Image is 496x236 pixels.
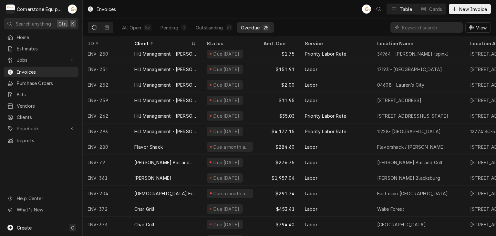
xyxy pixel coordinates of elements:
div: Due [DATE] [213,159,240,166]
div: Hill Management - [PERSON_NAME] [134,113,196,119]
div: INV-204 [83,186,129,201]
div: Client [134,40,190,47]
div: $453.41 [258,201,300,217]
div: Labor [305,221,317,228]
div: C [6,5,15,14]
div: ID [88,40,123,47]
div: East main [GEOGRAPHIC_DATA] [377,190,448,197]
div: $1.75 [258,46,300,61]
div: INV-252 [83,77,129,92]
span: New Invoice [458,6,488,13]
input: Keyword search [402,22,460,33]
div: Hill Management - [PERSON_NAME] [134,81,196,88]
a: Go to Help Center [4,193,78,204]
div: Labor [305,206,317,212]
div: 04608 - Lauren’s City [377,81,424,88]
span: What's New [17,206,75,213]
div: $291.74 [258,186,300,201]
div: [PERSON_NAME] Blacksburg [377,175,440,181]
div: [PERSON_NAME] [134,175,171,181]
button: View [465,22,491,33]
div: INV-250 [83,46,129,61]
div: Labor [305,97,317,104]
span: Jobs [17,57,66,63]
div: INV-293 [83,123,129,139]
div: 25 [263,24,269,31]
div: Labor [305,81,317,88]
div: INV-372 [83,201,129,217]
button: Search anythingCtrlK [4,18,78,29]
div: $1,957.04 [258,170,300,186]
span: Purchase Orders [17,80,75,87]
div: Char Grill [134,206,155,212]
a: Go to Pricebook [4,123,78,134]
div: $276.75 [258,155,300,170]
span: Reports [17,137,75,144]
div: Due [DATE] [213,175,240,181]
span: K [71,20,74,27]
span: View [475,24,488,31]
div: INV-361 [83,170,129,186]
div: INV-373 [83,217,129,232]
div: Due [DATE] [213,50,240,57]
div: Status [207,40,252,47]
span: Search anything [15,20,51,27]
div: Due a month ago [213,144,251,150]
div: Priority Labor Rate [305,128,346,135]
div: $4,177.15 [258,123,300,139]
div: Due [DATE] [213,221,240,228]
div: $2.00 [258,77,300,92]
span: Home [17,34,75,41]
div: Due [DATE] [213,66,240,73]
div: $35.03 [258,108,300,123]
span: Estimates [17,45,75,52]
div: INV-79 [83,155,129,170]
a: Bills [4,89,78,100]
div: [PERSON_NAME] Bar and Grill [377,159,442,166]
div: AB [68,5,77,14]
div: Service [305,40,366,47]
div: INV-262 [83,108,129,123]
span: Clients [17,114,75,121]
div: 11228- [GEOGRAPHIC_DATA] [377,128,441,135]
div: Location Name [377,40,459,47]
a: Purchase Orders [4,78,78,89]
a: Home [4,32,78,43]
div: 86 [145,24,150,31]
div: Hill Management - [PERSON_NAME] [134,66,196,73]
div: Due [DATE] [213,128,240,135]
span: Vendors [17,102,75,109]
div: Priority Labor Rate [305,50,346,57]
div: INV-251 [83,61,129,77]
div: Labor [305,66,317,73]
div: [STREET_ADDRESS][US_STATE] [377,113,448,119]
div: Flavor Shack [134,144,163,150]
div: 17193 - [GEOGRAPHIC_DATA] [377,66,442,73]
button: New Invoice [449,4,491,14]
a: Estimates [4,43,78,54]
span: Bills [17,91,75,98]
div: Char Grill [134,221,155,228]
div: Due [DATE] [213,97,240,104]
div: Hill Management - [PERSON_NAME] [134,97,196,104]
div: Pending [160,24,178,31]
a: Go to What's New [4,204,78,215]
a: Go to Jobs [4,55,78,65]
div: $11.95 [258,92,300,108]
div: Hill Management - [PERSON_NAME] [134,128,196,135]
div: [DEMOGRAPHIC_DATA] Fil A [134,190,196,197]
div: Labor [305,144,317,150]
span: Pricebook [17,125,66,132]
div: $284.60 [258,139,300,155]
div: All Open [122,24,141,31]
div: Wake Forest [377,206,404,212]
div: $151.91 [258,61,300,77]
div: INV-259 [83,92,129,108]
div: Outstanding [196,24,223,31]
div: Overdue [241,24,260,31]
div: Amt. Due [263,40,293,47]
div: [STREET_ADDRESS] [377,97,422,104]
div: Due [DATE] [213,206,240,212]
div: AB [362,5,371,14]
a: Vendors [4,101,78,111]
